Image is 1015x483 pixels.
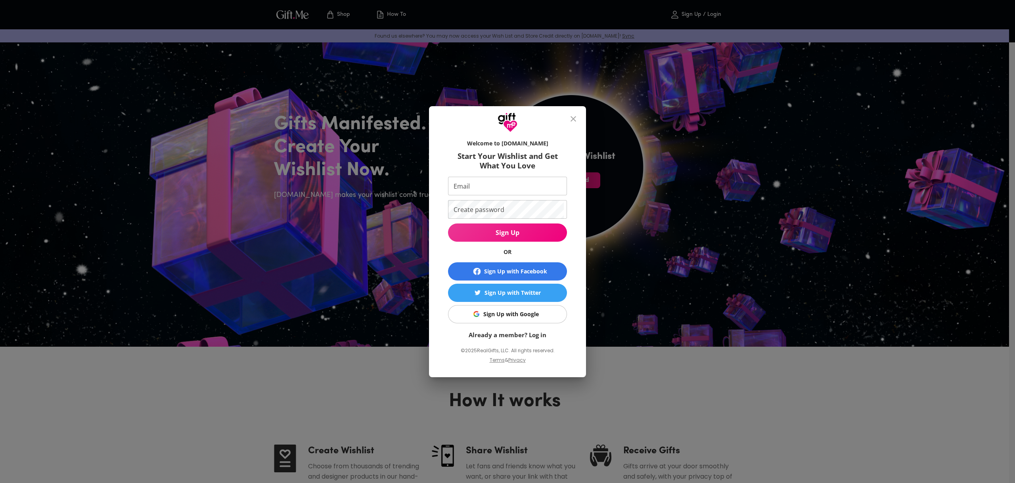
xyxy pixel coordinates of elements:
[448,346,567,356] p: © 2025 RealGifts, LLC. All rights reserved.
[448,248,567,256] h6: OR
[490,357,505,363] a: Terms
[448,228,567,237] span: Sign Up
[498,113,517,132] img: GiftMe Logo
[483,310,539,319] div: Sign Up with Google
[448,151,567,170] h6: Start Your Wishlist and Get What You Love
[484,267,547,276] div: Sign Up with Facebook
[473,311,479,317] img: Sign Up with Google
[505,356,508,371] p: &
[508,357,526,363] a: Privacy
[485,288,541,297] div: Sign Up with Twitter
[448,262,567,281] button: Sign Up with Facebook
[448,284,567,302] button: Sign Up with TwitterSign Up with Twitter
[475,290,481,296] img: Sign Up with Twitter
[448,139,567,147] h6: Welcome to [DOMAIN_NAME]
[564,109,583,128] button: close
[448,223,567,242] button: Sign Up
[448,305,567,323] button: Sign Up with GoogleSign Up with Google
[469,331,546,339] a: Already a member? Log in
